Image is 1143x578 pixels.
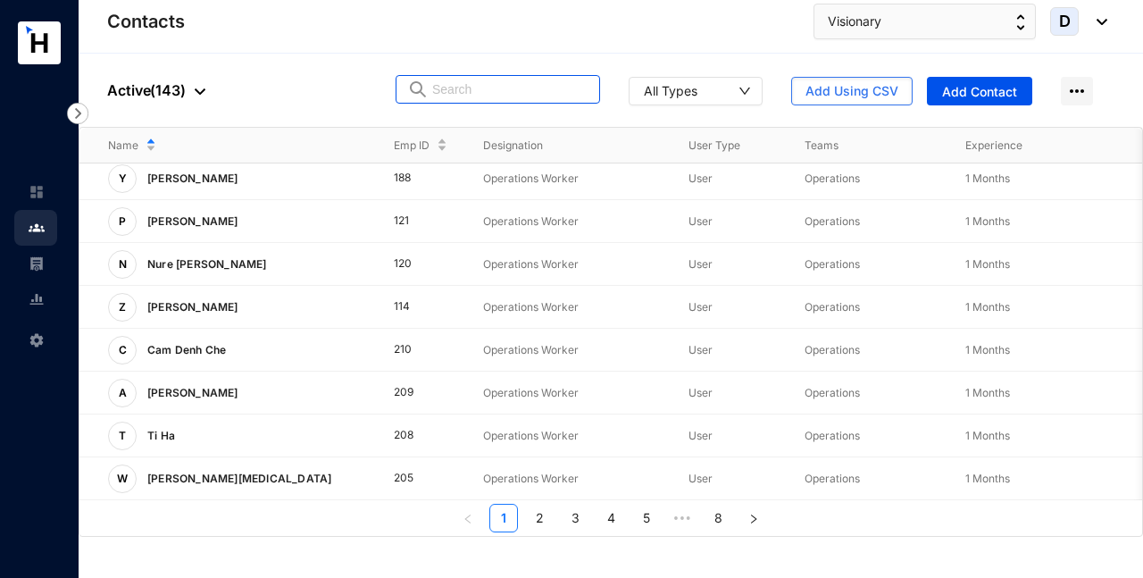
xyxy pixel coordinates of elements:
p: Operations Worker [483,170,660,188]
th: User Type [660,128,776,163]
span: A [119,388,127,398]
a: 2 [526,505,553,532]
span: User [688,386,713,399]
p: Operations [805,255,937,273]
p: Nure [PERSON_NAME] [137,250,274,279]
p: [PERSON_NAME][MEDICAL_DATA] [137,465,338,493]
span: 1 Months [965,172,1010,185]
li: 3 [561,504,589,532]
span: Z [119,302,126,313]
button: Add Using CSV [791,77,913,105]
span: N [119,259,127,270]
button: Visionary [813,4,1036,39]
div: All Types [644,81,697,99]
img: report-unselected.e6a6b4230fc7da01f883.svg [29,291,45,307]
th: Emp ID [365,128,455,163]
p: [PERSON_NAME] [137,293,246,322]
td: 120 [365,243,455,286]
p: Ti Ha [137,422,182,450]
span: User [688,214,713,228]
a: 1 [490,505,517,532]
a: 4 [597,505,624,532]
img: people.b0bd17028ad2877b116a.svg [29,220,45,236]
li: 2 [525,504,554,532]
p: [PERSON_NAME] [137,164,246,193]
button: Add Contact [927,77,1032,105]
td: 114 [365,286,455,329]
span: 1 Months [965,214,1010,228]
span: User [688,300,713,314]
a: 5 [633,505,660,532]
button: left [454,504,482,532]
span: User [688,472,713,485]
button: right [739,504,768,532]
p: Operations [805,341,937,359]
span: Name [108,137,138,155]
input: Search [432,76,588,103]
span: P [119,216,126,227]
p: Operations Worker [483,427,660,445]
p: Cam Denh Che [137,336,233,364]
img: payroll-unselected.b590312f920e76f0c668.svg [29,255,45,272]
th: Teams [776,128,937,163]
td: 205 [365,457,455,500]
a: 3 [562,505,588,532]
span: Add Using CSV [805,82,898,100]
li: Home [14,174,57,210]
a: 8 [705,505,731,532]
span: Add Contact [942,83,1017,101]
span: User [688,172,713,185]
img: settings-unselected.1febfda315e6e19643a1.svg [29,332,45,348]
img: up-down-arrow.74152d26bf9780fbf563ca9c90304185.svg [1016,14,1025,30]
span: C [119,345,127,356]
p: [PERSON_NAME] [137,207,246,236]
span: Y [119,173,127,184]
img: dropdown-black.8e83cc76930a90b1a4fdb6d089b7bf3a.svg [195,88,205,95]
p: Operations [805,170,937,188]
td: 210 [365,329,455,372]
p: Operations [805,427,937,445]
td: 208 [365,415,455,457]
th: Designation [455,128,660,163]
span: 1 Months [965,386,1010,399]
td: 209 [365,372,455,415]
p: Operations Worker [483,213,660,230]
p: Contacts [107,9,185,34]
button: All Types [629,77,763,105]
span: T [119,431,126,441]
p: Operations [805,298,937,316]
span: Visionary [828,12,881,31]
img: search.8ce656024d3affaeffe32e5b30621cb7.svg [407,80,429,98]
p: Operations [805,470,937,488]
img: dropdown-black.8e83cc76930a90b1a4fdb6d089b7bf3a.svg [1088,19,1107,25]
li: Next 5 Pages [668,504,697,532]
p: Operations Worker [483,255,660,273]
span: 1 Months [965,429,1010,442]
span: User [688,257,713,271]
li: 1 [489,504,518,532]
li: 5 [632,504,661,532]
span: 1 Months [965,257,1010,271]
span: ••• [668,504,697,532]
li: 8 [704,504,732,532]
span: User [688,429,713,442]
img: nav-icon-right.af6afadce00d159da59955279c43614e.svg [67,103,88,124]
th: Experience [937,128,1097,163]
span: Emp ID [394,137,430,155]
p: Operations Worker [483,470,660,488]
img: home-unselected.a29eae3204392db15eaf.svg [29,184,45,200]
td: 121 [365,200,455,243]
span: D [1059,13,1071,29]
li: Reports [14,281,57,317]
span: User [688,343,713,356]
li: 4 [597,504,625,532]
p: Operations Worker [483,298,660,316]
li: Next Page [739,504,768,532]
p: Operations [805,213,937,230]
span: 1 Months [965,300,1010,314]
span: left [463,514,473,524]
p: Active ( 143 ) [107,80,205,101]
span: W [117,473,128,484]
img: more-horizontal.eedb2faff8778e1aceccc67cc90ae3cb.svg [1061,77,1093,105]
span: down [738,85,751,97]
